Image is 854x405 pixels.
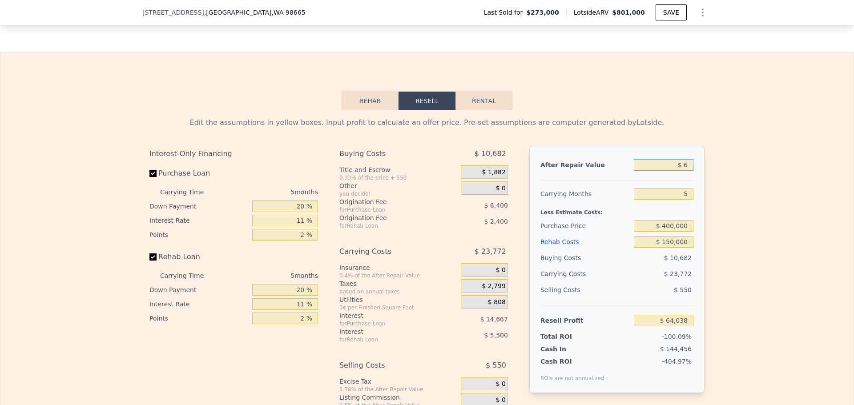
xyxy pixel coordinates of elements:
[222,185,318,199] div: 5 months
[674,286,692,293] span: $ 550
[339,357,439,373] div: Selling Costs
[484,8,527,17] span: Last Sold for
[475,244,506,260] span: $ 23,772
[612,9,645,16] span: $801,000
[339,213,439,222] div: Origination Fee
[339,222,439,229] div: for Rehab Loan
[342,92,399,110] button: Rehab
[339,304,457,311] div: 3¢ per Finished Square Foot
[339,263,457,272] div: Insurance
[482,282,505,290] span: $ 2,799
[484,202,508,209] span: $ 6,400
[149,249,249,265] label: Rehab Loan
[339,146,439,162] div: Buying Costs
[662,333,692,340] span: -100.09%
[540,218,630,234] div: Purchase Price
[488,298,506,306] span: $ 808
[540,366,604,382] div: ROIs are not annualized
[149,199,249,213] div: Down Payment
[486,357,506,373] span: $ 550
[142,8,204,17] span: [STREET_ADDRESS]
[149,146,318,162] div: Interest-Only Financing
[540,282,630,298] div: Selling Costs
[339,311,439,320] div: Interest
[484,218,508,225] span: $ 2,400
[339,181,457,190] div: Other
[540,234,630,250] div: Rehab Costs
[339,393,457,402] div: Listing Commission
[496,266,506,274] span: $ 0
[160,185,218,199] div: Carrying Time
[540,357,604,366] div: Cash ROI
[540,266,596,282] div: Carrying Costs
[204,8,306,17] span: , [GEOGRAPHIC_DATA]
[149,117,705,128] div: Edit the assumptions in yellow boxes. Input profit to calculate an offer price. Pre-set assumptio...
[540,202,693,218] div: Less Estimate Costs:
[339,327,439,336] div: Interest
[339,295,457,304] div: Utilities
[540,157,630,173] div: After Repair Value
[149,228,249,242] div: Points
[694,4,712,21] button: Show Options
[475,146,506,162] span: $ 10,682
[339,244,439,260] div: Carrying Costs
[339,377,457,386] div: Excise Tax
[339,279,457,288] div: Taxes
[149,213,249,228] div: Interest Rate
[271,9,305,16] span: , WA 98665
[496,184,506,192] span: $ 0
[660,345,692,353] span: $ 144,456
[160,269,218,283] div: Carrying Time
[455,92,512,110] button: Rental
[540,313,630,329] div: Resell Profit
[540,186,630,202] div: Carrying Months
[496,396,506,404] span: $ 0
[149,297,249,311] div: Interest Rate
[339,272,457,279] div: 0.4% of the After Repair Value
[149,311,249,325] div: Points
[526,8,559,17] span: $273,000
[149,165,249,181] label: Purchase Loan
[339,320,439,327] div: for Purchase Loan
[484,332,508,339] span: $ 5,500
[496,380,506,388] span: $ 0
[339,288,457,295] div: based on annual taxes
[339,190,457,197] div: you decide!
[540,250,630,266] div: Buying Costs
[574,8,612,17] span: Lotside ARV
[339,174,457,181] div: 0.33% of the price + 550
[399,92,455,110] button: Resell
[339,336,439,343] div: for Rehab Loan
[482,168,505,176] span: $ 1,882
[540,345,596,353] div: Cash In
[656,4,687,20] button: SAVE
[149,253,157,261] input: Rehab Loan
[339,206,439,213] div: for Purchase Loan
[222,269,318,283] div: 5 months
[339,386,457,393] div: 1.78% of the After Repair Value
[480,316,508,323] span: $ 14,667
[339,197,439,206] div: Origination Fee
[540,332,596,341] div: Total ROI
[339,165,457,174] div: Title and Escrow
[149,170,157,177] input: Purchase Loan
[664,254,692,261] span: $ 10,682
[662,358,692,365] span: -404.97%
[664,270,692,277] span: $ 23,772
[149,283,249,297] div: Down Payment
